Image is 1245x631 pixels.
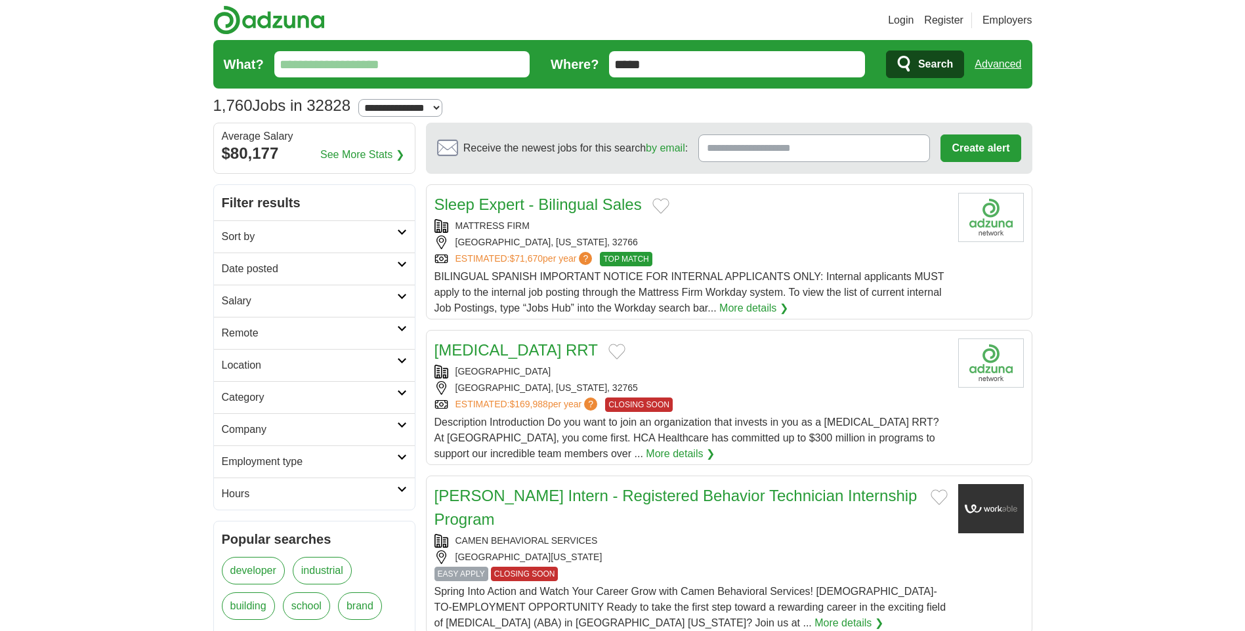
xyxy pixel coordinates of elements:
[222,261,397,277] h2: Date posted
[958,484,1024,533] img: Company logo
[888,12,914,28] a: Login
[509,253,543,264] span: $71,670
[551,54,599,74] label: Where?
[214,253,415,285] a: Date posted
[719,300,788,316] a: More details ❯
[434,195,642,213] a: Sleep Expert - Bilingual Sales
[222,357,397,373] h2: Location
[293,557,352,584] a: industrial
[491,567,559,581] span: CLOSING SOON
[608,344,625,359] button: Add to favorite jobs
[600,252,652,266] span: TOP MATCH
[222,422,397,438] h2: Company
[434,365,948,378] div: [GEOGRAPHIC_DATA]
[605,397,673,412] span: CLOSING SOON
[931,489,948,505] button: Add to favorite jobs
[222,390,397,405] h2: Category
[222,131,407,142] div: Average Salary
[646,142,685,153] a: by email
[222,592,275,620] a: building
[224,54,264,74] label: What?
[283,592,330,620] a: school
[222,142,407,165] div: $80,177
[214,445,415,478] a: Employment type
[958,193,1024,242] img: Company logo
[463,140,688,156] span: Receive the newest jobs for this search :
[918,51,953,77] span: Search
[214,317,415,349] a: Remote
[434,417,939,459] span: Description Introduction Do you want to join an organization that invests in you as a [MEDICAL_DA...
[320,147,404,163] a: See More Stats ❯
[222,293,397,309] h2: Salary
[434,586,946,628] span: Spring Into Action and Watch Your Career Grow with Camen Behavioral Services! [DEMOGRAPHIC_DATA]-...
[338,592,382,620] a: brand
[434,219,948,233] div: MATTRESS FIRM
[434,567,488,581] span: EASY APPLY
[222,454,397,470] h2: Employment type
[434,550,948,564] div: [GEOGRAPHIC_DATA][US_STATE]
[213,94,253,117] span: 1,760
[958,338,1024,388] img: Company logo
[214,413,415,445] a: Company
[222,229,397,245] h2: Sort by
[652,198,669,214] button: Add to favorite jobs
[509,399,547,409] span: $169,988
[214,349,415,381] a: Location
[434,381,948,395] div: [GEOGRAPHIC_DATA], [US_STATE], 32765
[455,397,601,412] a: ESTIMATED:$169,988per year?
[214,478,415,510] a: Hours
[214,381,415,413] a: Category
[434,341,598,359] a: [MEDICAL_DATA] RRT
[924,12,963,28] a: Register
[214,220,415,253] a: Sort by
[213,5,325,35] img: Adzuna logo
[940,134,1021,162] button: Create alert
[584,397,597,411] span: ?
[579,252,592,265] span: ?
[434,534,948,548] div: CAMEN BEHAVIORAL SERVICES
[214,285,415,317] a: Salary
[434,271,944,314] span: BILINGUAL SPANISH IMPORTANT NOTICE FOR INTERNAL APPLICANTS ONLY: Internal applicants MUST apply t...
[975,51,1021,77] a: Advanced
[214,185,415,220] h2: Filter results
[646,446,715,462] a: More details ❯
[222,325,397,341] h2: Remote
[213,96,351,114] h1: Jobs in 32828
[434,235,948,249] div: [GEOGRAPHIC_DATA], [US_STATE], 32766
[886,51,964,78] button: Search
[222,486,397,502] h2: Hours
[455,252,595,266] a: ESTIMATED:$71,670per year?
[222,557,285,584] a: developer
[434,487,918,528] a: [PERSON_NAME] Intern - Registered Behavior Technician Internship Program
[222,529,407,549] h2: Popular searches
[814,615,883,631] a: More details ❯
[982,12,1032,28] a: Employers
